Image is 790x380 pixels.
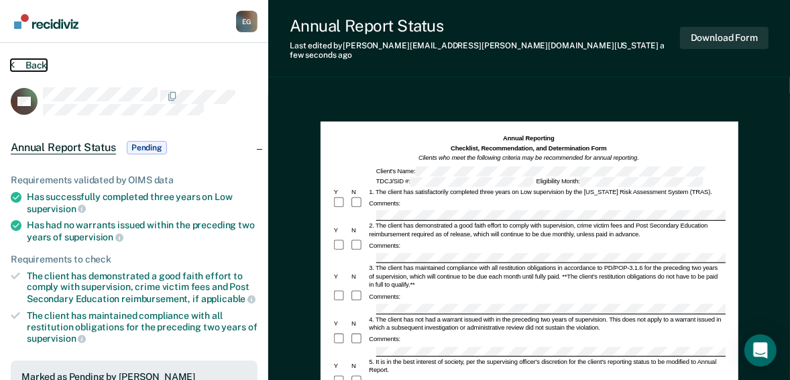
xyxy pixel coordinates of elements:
[27,203,86,214] span: supervision
[290,16,680,36] div: Annual Report Status
[11,141,116,154] span: Annual Report Status
[11,254,258,265] div: Requirements to check
[503,135,554,142] strong: Annual Reporting
[368,199,402,207] div: Comments:
[451,144,607,151] strong: Checklist, Recommendation, and Determination Form
[201,293,256,304] span: applicable
[236,11,258,32] div: E G
[333,362,350,371] div: Y
[333,319,350,328] div: Y
[350,187,368,196] div: N
[368,292,402,301] div: Comments:
[368,241,402,250] div: Comments:
[290,41,680,60] div: Last edited by [PERSON_NAME][EMAIL_ADDRESS][PERSON_NAME][DOMAIN_NAME][US_STATE]
[64,232,123,242] span: supervision
[350,362,368,371] div: N
[368,221,725,238] div: 2. The client has demonstrated a good faith effort to comply with supervision, crime victim fees ...
[333,226,350,234] div: Y
[14,14,78,29] img: Recidiviz
[11,59,47,71] button: Back
[375,166,707,176] div: Client's Name:
[368,315,725,332] div: 4. The client has not had a warrant issued with in the preceding two years of supervision. This d...
[27,220,258,242] div: Has had no warrants issued within the preceding two years of
[127,141,167,154] span: Pending
[375,177,535,187] div: TDCJ/SID #:
[350,319,368,328] div: N
[27,191,258,214] div: Has successfully completed three years on Low
[680,27,769,49] button: Download Form
[350,273,368,281] div: N
[236,11,258,32] button: Profile dropdown button
[368,335,402,344] div: Comments:
[534,177,704,187] div: Eligibility Month:
[290,41,665,60] span: a few seconds ago
[27,310,258,344] div: The client has maintained compliance with all restitution obligations for the preceding two years of
[27,271,258,305] div: The client has demonstrated a good faith effort to comply with supervision, crime victim fees and...
[744,334,777,367] div: Open Intercom Messenger
[368,187,725,196] div: 1. The client has satisfactorily completed three years on Low supervision by the [US_STATE] Risk ...
[368,264,725,289] div: 3. The client has maintained compliance with all restitution obligations in accordance to PD/POP-...
[27,333,86,344] span: supervision
[333,187,350,196] div: Y
[418,154,639,160] em: Clients who meet the following criteria may be recommended for annual reporting.
[350,226,368,234] div: N
[368,357,725,374] div: 5. It is in the best interest of society, per the supervising officer's discretion for the client...
[333,273,350,281] div: Y
[11,175,258,186] div: Requirements validated by OIMS data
